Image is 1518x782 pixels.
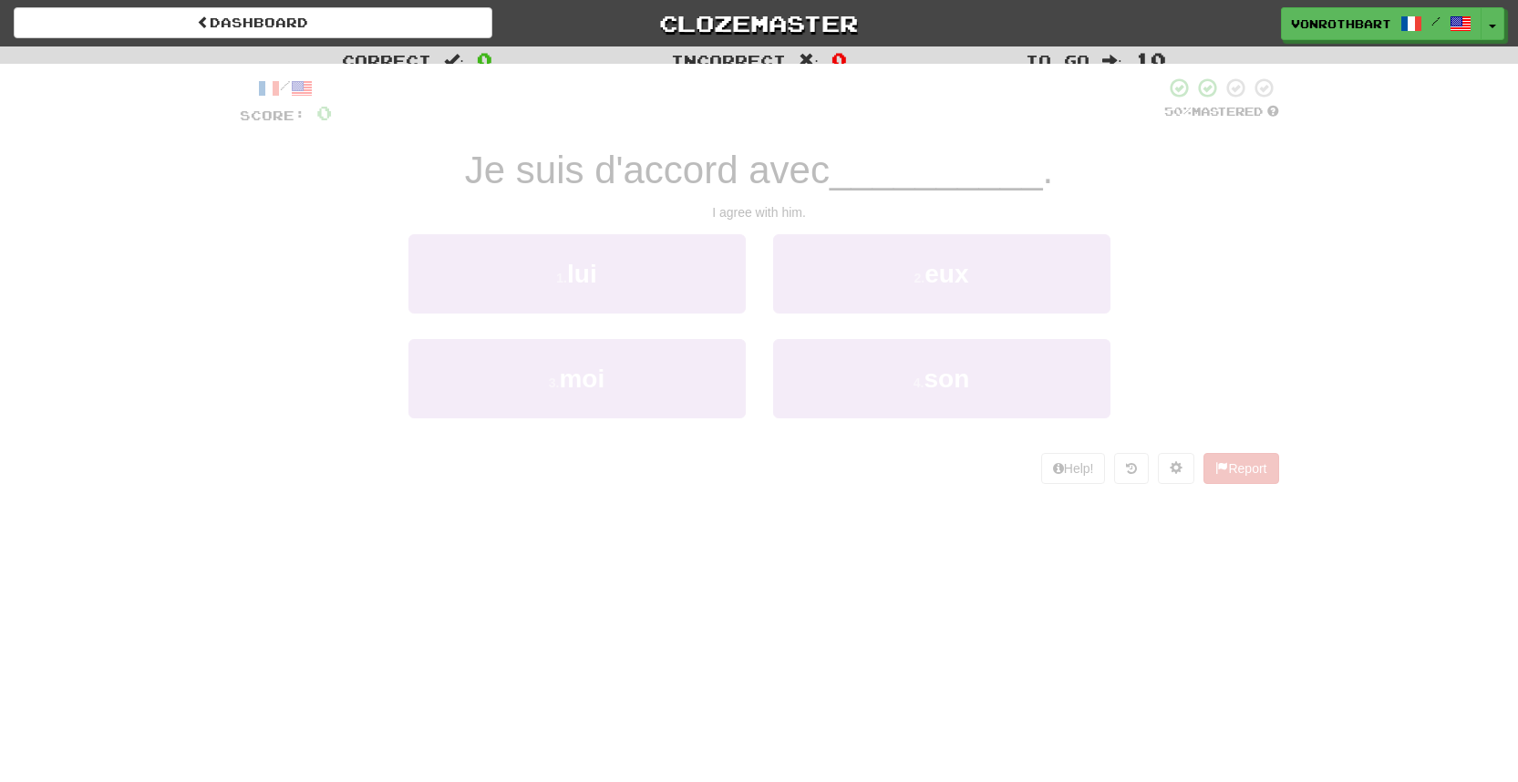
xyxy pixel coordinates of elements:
[1041,453,1106,484] button: Help!
[1135,48,1166,70] span: 10
[477,48,492,70] span: 0
[1164,104,1192,118] span: 50 %
[240,77,332,99] div: /
[240,108,305,123] span: Score:
[831,48,847,70] span: 0
[408,339,746,418] button: 3.moi
[520,7,998,39] a: Clozemaster
[924,260,968,288] span: eux
[408,234,746,314] button: 1.lui
[342,51,431,69] span: Correct
[671,51,786,69] span: Incorrect
[1043,149,1054,191] span: .
[465,149,830,191] span: Je suis d'accord avec
[549,376,560,390] small: 3 .
[1114,453,1149,484] button: Round history (alt+y)
[773,339,1110,418] button: 4.son
[914,271,925,285] small: 2 .
[914,376,924,390] small: 4 .
[773,234,1110,314] button: 2.eux
[799,53,819,68] span: :
[1203,453,1278,484] button: Report
[1291,15,1391,32] span: VonRothbart
[444,53,464,68] span: :
[924,365,969,393] span: son
[1431,15,1441,27] span: /
[14,7,492,38] a: Dashboard
[1026,51,1089,69] span: To go
[316,101,332,124] span: 0
[559,365,604,393] span: moi
[1281,7,1482,40] a: VonRothbart /
[567,260,597,288] span: lui
[830,149,1043,191] span: __________
[1164,104,1279,120] div: Mastered
[556,271,567,285] small: 1 .
[240,203,1279,221] div: I agree with him.
[1102,53,1122,68] span: :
